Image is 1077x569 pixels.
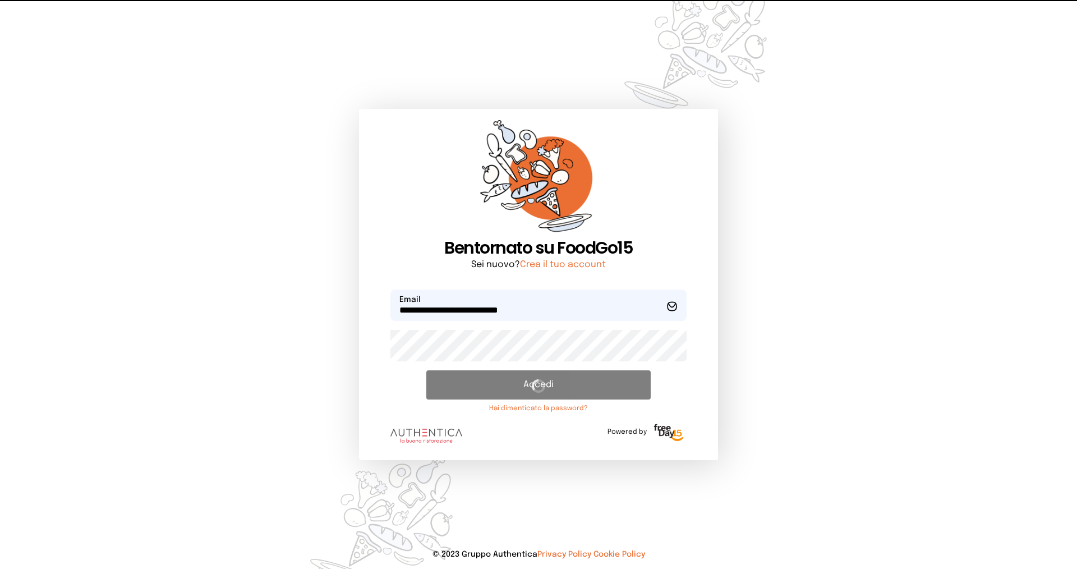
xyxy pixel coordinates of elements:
[426,404,651,413] a: Hai dimenticato la password?
[520,260,606,269] a: Crea il tuo account
[390,258,687,272] p: Sei nuovo?
[593,550,645,558] a: Cookie Policy
[390,238,687,258] h1: Bentornato su FoodGo15
[480,120,597,238] img: sticker-orange.65babaf.png
[651,422,687,444] img: logo-freeday.3e08031.png
[18,549,1059,560] p: © 2023 Gruppo Authentica
[537,550,591,558] a: Privacy Policy
[607,428,647,437] span: Powered by
[390,429,462,443] img: logo.8f33a47.png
